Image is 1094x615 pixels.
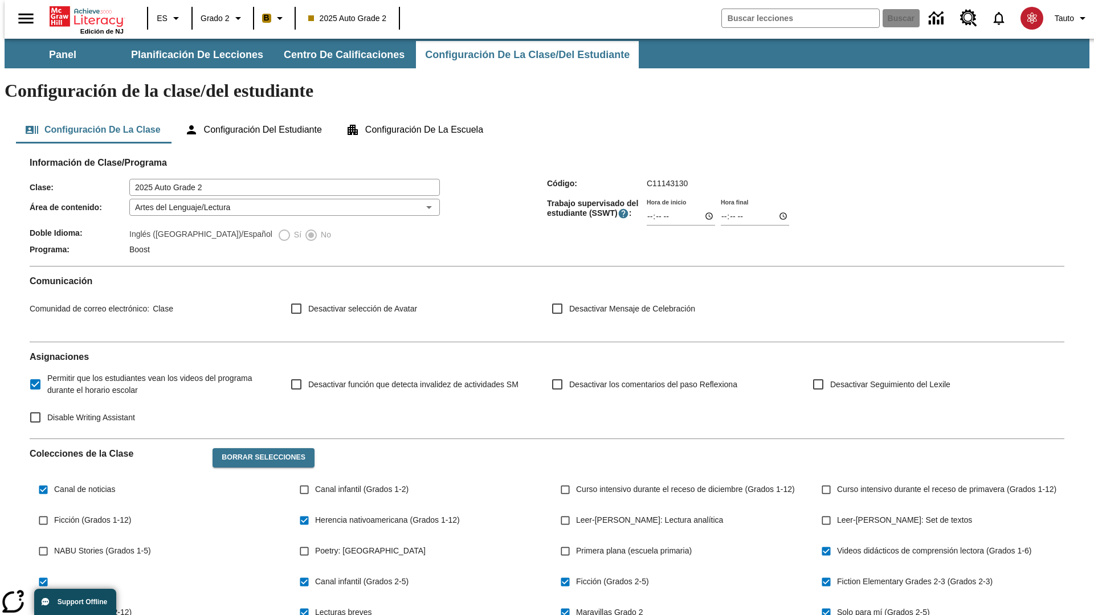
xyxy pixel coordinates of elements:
button: Escoja un nuevo avatar [1014,3,1050,33]
input: Clase [129,179,440,196]
span: Clase [149,304,173,313]
span: Poetry: [GEOGRAPHIC_DATA] [315,545,426,557]
span: Programa : [30,245,129,254]
span: Código : [547,179,647,188]
div: Subbarra de navegación [5,39,1089,68]
span: Disable Writing Assistant [47,412,135,424]
button: Configuración del estudiante [175,116,331,143]
span: Canal infantil (Grados 1-2) [315,483,409,495]
span: Área de contenido : [30,203,129,212]
span: No [318,229,331,241]
div: Subbarra de navegación [5,41,640,68]
span: Desactivar Mensaje de Celebración [569,303,695,315]
span: Curso intensivo durante el receso de diciembre (Grados 1-12) [576,483,795,495]
h2: Colecciones de la Clase [30,448,203,459]
span: Desactivar Seguimiento del Lexile [830,379,950,391]
div: Asignaciones [30,351,1064,429]
button: Support Offline [34,589,116,615]
span: Grado 2 [201,13,230,24]
a: Portada [50,5,124,28]
span: Primera plana (escuela primaria) [576,545,692,557]
a: Centro de recursos, Se abrirá en una pestaña nueva. [953,3,984,34]
a: Notificaciones [984,3,1014,33]
button: Grado: Grado 2, Elige un grado [196,8,250,28]
span: Curso intensivo durante el receso de primavera (Grados 1-12) [837,483,1056,495]
button: Configuración de la escuela [337,116,492,143]
span: Videos didácticos de comprensión lectora (Grados 1-6) [837,545,1031,557]
div: Portada [50,4,124,35]
span: Panel [49,48,76,61]
span: Planificación de lecciones [131,48,263,61]
button: Perfil/Configuración [1050,8,1094,28]
span: Boost [129,245,150,254]
button: El Tiempo Supervisado de Trabajo Estudiantil es el período durante el cual los estudiantes pueden... [618,208,629,219]
span: Permitir que los estudiantes vean los videos del programa durante el horario escolar [47,372,272,396]
span: Desactivar selección de Avatar [308,303,417,315]
input: Buscar campo [722,9,879,27]
div: Información de Clase/Programa [30,169,1064,257]
button: Boost El color de la clase es anaranjado claro. Cambiar el color de la clase. [258,8,291,28]
button: Configuración de la clase [16,116,170,143]
label: Hora de inicio [647,198,686,206]
button: Panel [6,41,120,68]
div: Artes del Lenguaje/Lectura [129,199,440,216]
span: Configuración de la clase/del estudiante [425,48,630,61]
div: Comunicación [30,276,1064,333]
span: Canal de noticias [54,483,115,495]
img: avatar image [1020,7,1043,30]
a: Centro de información [922,3,953,34]
span: NABU Stories (Grados 1-5) [54,545,151,557]
span: Fiction Elementary Grades 2-3 (Grados 2-3) [837,576,993,588]
span: Doble Idioma : [30,228,129,237]
label: Inglés ([GEOGRAPHIC_DATA])/Español [129,228,272,242]
span: 2025 Auto Grade 2 [308,13,387,24]
span: Ficción (Grados 2-5) [576,576,649,588]
button: Planificación de lecciones [122,41,272,68]
span: ES [157,13,168,24]
button: Lenguaje: ES, Selecciona un idioma [152,8,188,28]
span: Tauto [1055,13,1074,24]
h1: Configuración de la clase/del estudiante [5,80,1089,101]
h2: Información de Clase/Programa [30,157,1064,168]
span: Clase : [30,183,129,192]
span: Herencia nativoamericana (Grados 1-12) [315,514,460,526]
span: Desactivar función que detecta invalidez de actividades SM [308,379,519,391]
span: Centro de calificaciones [284,48,405,61]
span: C11143130 [647,179,688,188]
span: Support Offline [58,598,107,606]
span: Sí [291,229,301,241]
h2: Asignaciones [30,351,1064,362]
button: Borrar selecciones [213,448,315,468]
span: Ficción (Grados 1-12) [54,514,131,526]
span: Leer-[PERSON_NAME]: Lectura analítica [576,514,723,526]
h2: Comunicación [30,276,1064,286]
span: Leer-[PERSON_NAME]: Set de textos [837,514,972,526]
span: Desactivar los comentarios del paso Reflexiona [569,379,737,391]
span: Comunidad de correo electrónico : [30,304,149,313]
span: Canal infantil (Grados 2-5) [315,576,409,588]
button: Abrir el menú lateral [9,2,43,35]
span: Edición de NJ [80,28,124,35]
button: Centro de calificaciones [275,41,414,68]
span: Trabajo supervisado del estudiante (SSWT) : [547,199,647,219]
button: Configuración de la clase/del estudiante [416,41,639,68]
span: B [264,11,270,25]
label: Hora final [721,198,748,206]
div: Configuración de la clase/del estudiante [16,116,1078,143]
